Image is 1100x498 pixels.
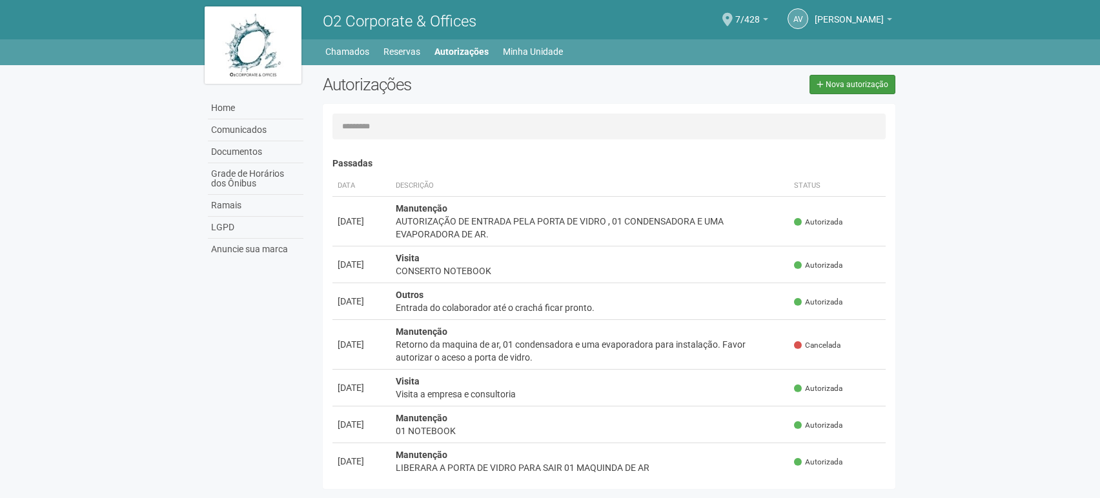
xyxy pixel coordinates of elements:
img: logo.jpg [205,6,301,84]
div: 01 NOTEBOOK [396,424,784,437]
a: AV [788,8,808,29]
a: Home [208,97,303,119]
span: Autorizada [794,297,842,308]
div: [DATE] [338,258,385,271]
th: Descrição [391,175,789,197]
a: Comunicados [208,119,303,141]
div: [DATE] [338,418,385,431]
div: LIBERARA A PORTA DE VIDRO PARA SAIR 01 MAQUINDA DE AR [396,461,784,474]
div: Retorno da maquina de ar, 01 condensadora e uma evaporadora para instalação. Favor autorizar o ac... [396,338,784,364]
a: Autorizações [434,43,489,61]
span: Alexandre Victoriano Gomes [815,2,884,25]
span: Autorizada [794,260,842,271]
a: Minha Unidade [503,43,563,61]
div: [DATE] [338,338,385,351]
span: O2 Corporate & Offices [323,12,476,30]
strong: Visita [396,376,420,386]
strong: Visita [396,253,420,263]
a: Documentos [208,141,303,163]
span: 7/428 [735,2,760,25]
a: 7/428 [735,16,768,26]
strong: Manutenção [396,413,447,423]
div: [DATE] [338,455,385,468]
span: Autorizada [794,383,842,394]
a: Chamados [325,43,369,61]
a: Grade de Horários dos Ônibus [208,163,303,195]
div: [DATE] [338,381,385,394]
span: Autorizada [794,420,842,431]
span: Autorizada [794,217,842,228]
a: Ramais [208,195,303,217]
a: Anuncie sua marca [208,239,303,260]
div: [DATE] [338,215,385,228]
div: CONSERTO NOTEBOOK [396,264,784,277]
div: Visita a empresa e consultoria [396,388,784,401]
a: LGPD [208,217,303,239]
th: Data [332,175,391,197]
h2: Autorizações [323,75,599,94]
strong: Outros [396,290,423,300]
th: Status [789,175,886,197]
a: Reservas [383,43,420,61]
a: Nova autorização [810,75,895,94]
span: Cancelada [794,340,840,351]
strong: Manutenção [396,203,447,214]
span: Nova autorização [826,80,888,89]
strong: Manutenção [396,326,447,337]
div: [DATE] [338,295,385,308]
h4: Passadas [332,159,886,168]
a: [PERSON_NAME] [815,16,892,26]
div: AUTORIZAÇÃO DE ENTRADA PELA PORTA DE VIDRO , 01 CONDENSADORA E UMA EVAPORADORA DE AR. [396,215,784,241]
span: Autorizada [794,457,842,468]
div: Entrada do colaborador até o crachá ficar pronto. [396,301,784,314]
strong: Manutenção [396,450,447,460]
